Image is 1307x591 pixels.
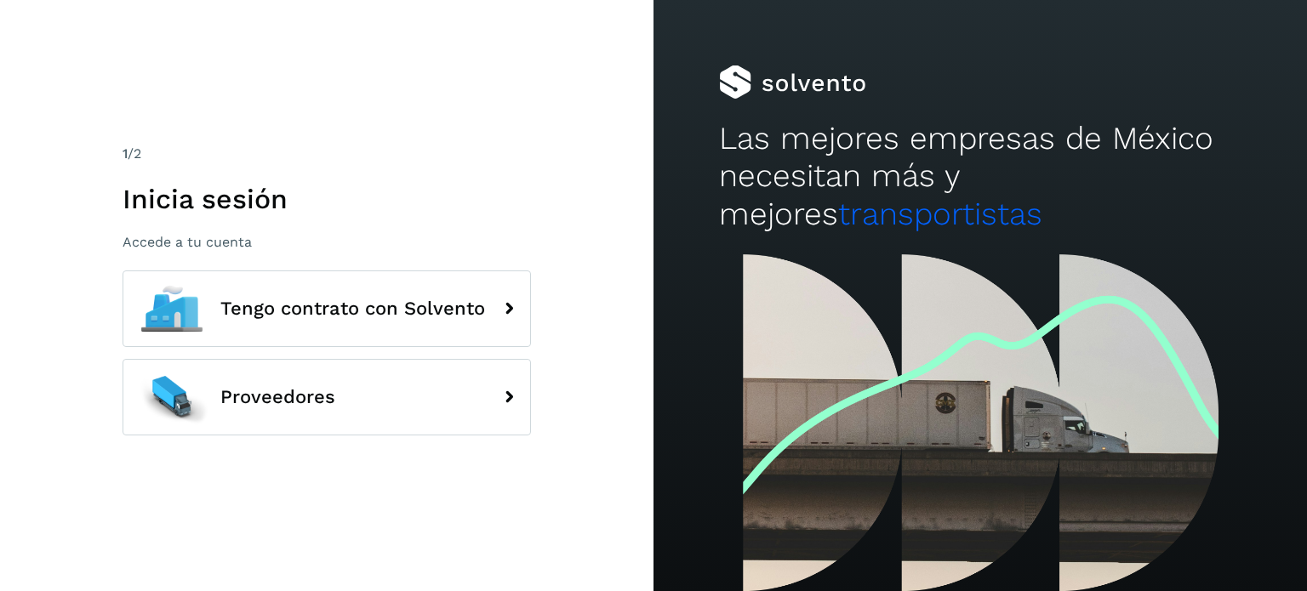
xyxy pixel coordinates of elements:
[220,298,485,319] span: Tengo contrato con Solvento
[719,120,1241,233] h2: Las mejores empresas de México necesitan más y mejores
[123,234,531,250] p: Accede a tu cuenta
[123,359,531,435] button: Proveedores
[838,196,1042,232] span: transportistas
[123,183,531,215] h1: Inicia sesión
[123,270,531,347] button: Tengo contrato con Solvento
[123,144,531,164] div: /2
[220,387,335,407] span: Proveedores
[123,145,128,162] span: 1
